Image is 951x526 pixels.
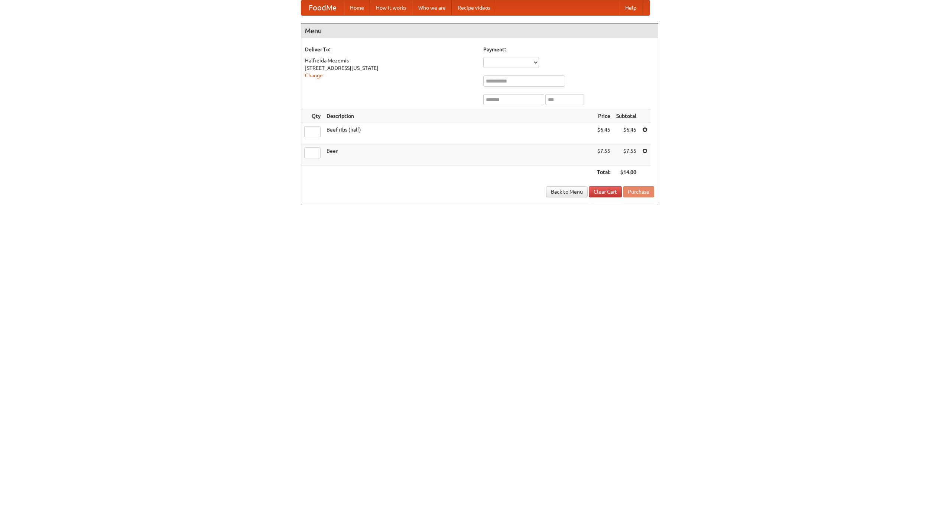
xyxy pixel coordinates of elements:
h5: Deliver To: [305,46,476,53]
a: Back to Menu [546,186,588,197]
td: $7.55 [613,144,639,165]
a: How it works [370,0,412,15]
td: $6.45 [613,123,639,144]
a: Help [619,0,642,15]
td: $7.55 [594,144,613,165]
td: Beer [324,144,594,165]
td: $6.45 [594,123,613,144]
a: FoodMe [301,0,344,15]
h5: Payment: [483,46,654,53]
th: Qty [301,109,324,123]
td: Beef ribs (half) [324,123,594,144]
a: Recipe videos [452,0,496,15]
h4: Menu [301,23,658,38]
a: Clear Cart [589,186,622,197]
a: Change [305,72,323,78]
th: Total: [594,165,613,179]
a: Who we are [412,0,452,15]
button: Purchase [623,186,654,197]
th: Subtotal [613,109,639,123]
th: $14.00 [613,165,639,179]
div: Halfreida Mezemis [305,57,476,64]
div: [STREET_ADDRESS][US_STATE] [305,64,476,72]
th: Price [594,109,613,123]
a: Home [344,0,370,15]
th: Description [324,109,594,123]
